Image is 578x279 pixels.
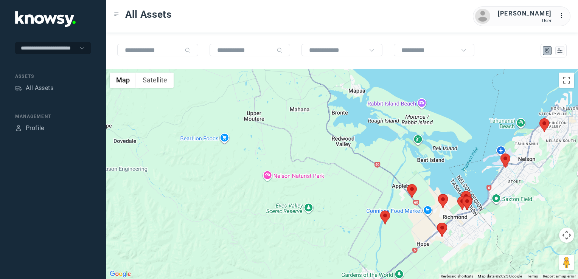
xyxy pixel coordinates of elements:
span: All Assets [125,8,172,21]
div: Management [15,113,91,120]
div: : [559,11,568,22]
div: Assets [15,73,91,80]
div: Search [185,47,191,53]
a: Report a map error [543,274,576,278]
img: Application Logo [15,11,76,27]
button: Keyboard shortcuts [441,274,473,279]
div: Map [544,47,551,54]
img: Google [108,269,133,279]
div: Toggle Menu [114,12,119,17]
div: Profile [15,125,22,132]
a: AssetsAll Assets [15,84,53,93]
span: Map data ©2025 Google [478,274,522,278]
div: Search [277,47,283,53]
div: : [559,11,568,20]
a: Open this area in Google Maps (opens a new window) [108,269,133,279]
button: Toggle fullscreen view [559,73,574,88]
button: Show street map [110,73,136,88]
a: Terms (opens in new tab) [527,274,538,278]
img: avatar.png [475,9,490,24]
div: Profile [26,124,44,133]
div: [PERSON_NAME] [498,9,552,18]
button: Show satellite imagery [136,73,174,88]
a: ProfileProfile [15,124,44,133]
button: Drag Pegman onto the map to open Street View [559,255,574,270]
div: Assets [15,85,22,91]
div: All Assets [26,84,53,93]
div: List [556,47,563,54]
button: Map camera controls [559,228,574,243]
div: User [498,18,552,23]
tspan: ... [559,13,567,19]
